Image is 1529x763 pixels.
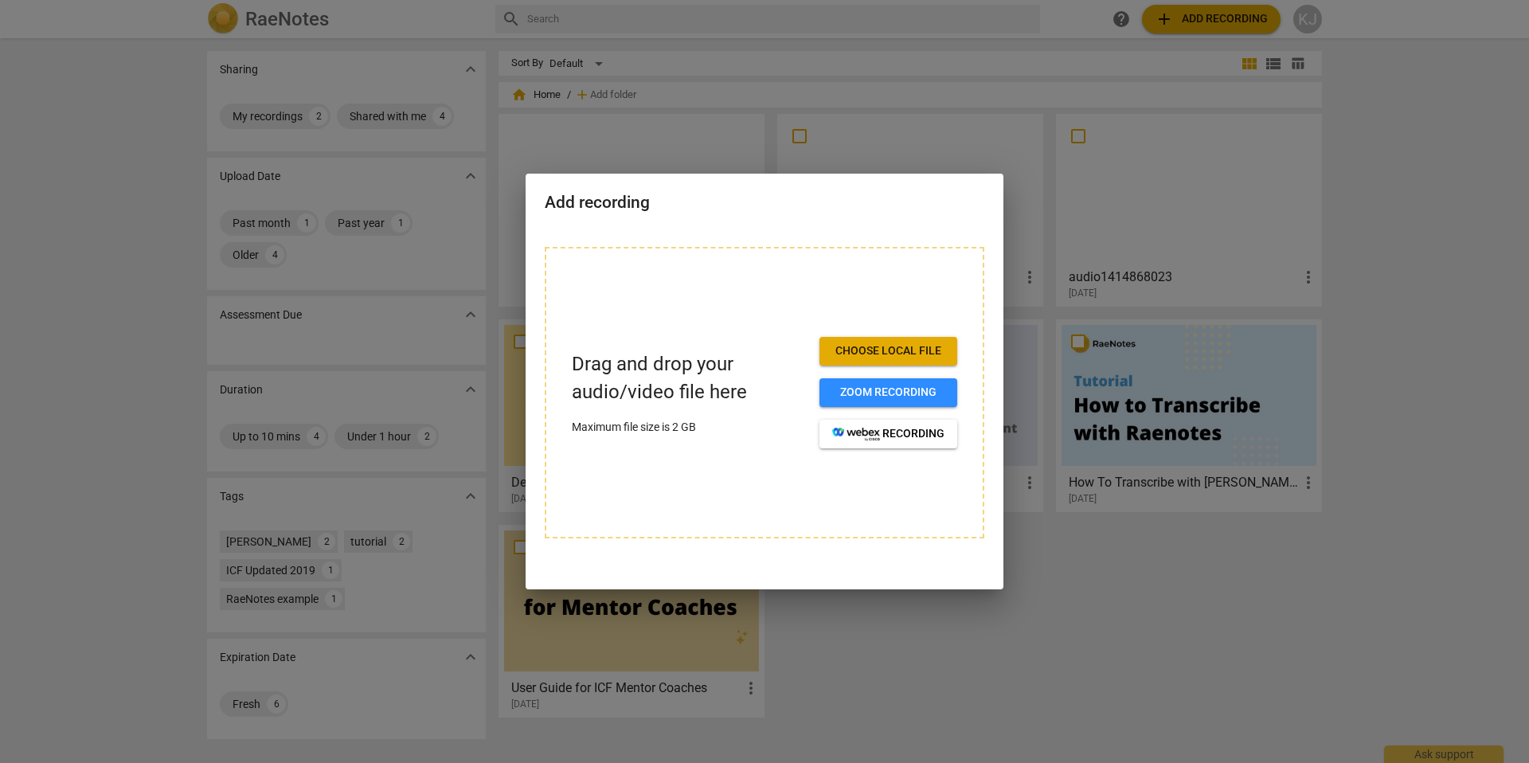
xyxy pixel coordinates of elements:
[832,385,944,401] span: Zoom recording
[819,337,957,366] button: Choose local file
[572,350,807,406] p: Drag and drop your audio/video file here
[832,343,944,359] span: Choose local file
[545,193,984,213] h2: Add recording
[819,420,957,448] button: recording
[832,426,944,442] span: recording
[819,378,957,407] button: Zoom recording
[572,419,807,436] p: Maximum file size is 2 GB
